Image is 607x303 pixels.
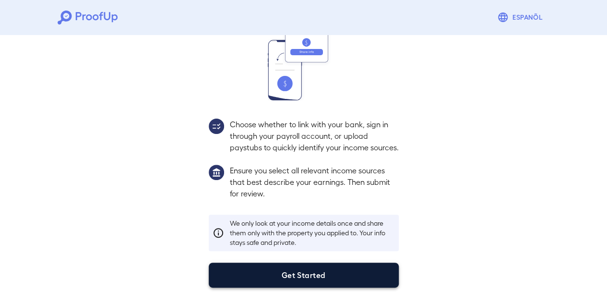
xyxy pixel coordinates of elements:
[268,31,340,100] img: transfer_money.svg
[209,263,399,288] button: Get Started
[209,165,224,180] img: group1.svg
[493,8,549,27] button: Espanõl
[209,119,224,134] img: group2.svg
[230,218,395,247] p: We only look at your income details once and share them only with the property you applied to. Yo...
[230,119,399,153] p: Choose whether to link with your bank, sign in through your payroll account, or upload paystubs t...
[230,165,399,199] p: Ensure you select all relevant income sources that best describe your earnings. Then submit for r...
